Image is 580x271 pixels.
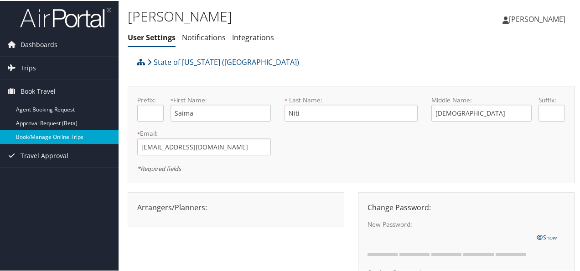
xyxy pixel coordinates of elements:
span: Show [537,233,557,240]
a: [PERSON_NAME] [502,5,575,32]
label: Middle Name: [431,95,531,104]
a: User Settings [128,32,176,42]
span: Travel Approval [21,143,68,166]
label: Suffix: [539,95,565,104]
a: Notifications [182,32,226,42]
a: State of [US_STATE] ([GEOGRAPHIC_DATA]) [147,52,299,70]
a: Show [537,231,557,241]
label: Email: [137,128,271,137]
div: Change Password: [361,201,572,212]
em: Required fields [137,164,181,172]
a: Integrations [232,32,274,42]
span: Dashboards [21,32,57,55]
label: First Name: [171,95,270,104]
span: [PERSON_NAME] [509,13,565,23]
span: Trips [21,56,36,79]
div: Arrangers/Planners: [130,201,342,212]
span: Book Travel [21,79,56,102]
label: New Password: [368,219,530,228]
h1: [PERSON_NAME] [128,6,425,25]
label: Last Name: [285,95,418,104]
img: airportal-logo.png [20,6,111,27]
label: Prefix: [137,95,164,104]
